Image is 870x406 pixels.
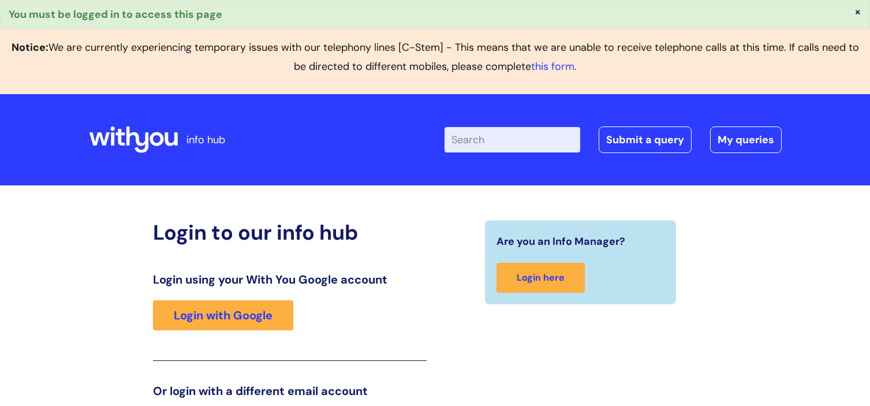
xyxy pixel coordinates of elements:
[710,126,782,153] a: My queries
[531,59,577,73] a: this form.
[496,263,585,293] a: Login here
[12,40,48,54] b: Notice:
[9,38,861,76] p: We are currently experiencing temporary issues with our telephony lines [C-Stem] - This means tha...
[186,131,225,149] p: info hub
[854,6,861,17] button: ×
[153,300,293,330] a: Login with Google
[496,232,625,251] span: Are you an Info Manager?
[153,273,427,286] h3: Login using your With You Google account
[445,127,580,152] input: Search
[599,126,692,153] a: Submit a query
[153,384,427,398] h3: Or login with a different email account
[153,220,427,245] h2: Login to our info hub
